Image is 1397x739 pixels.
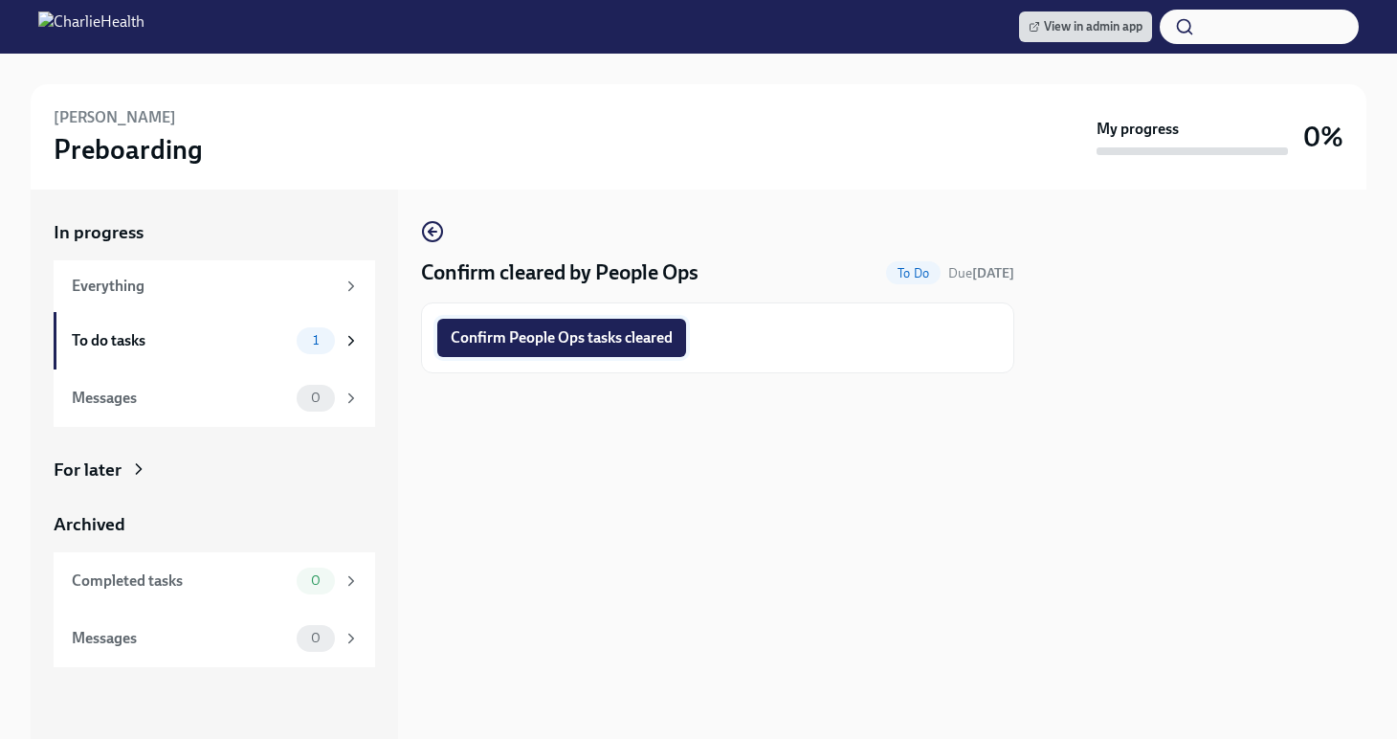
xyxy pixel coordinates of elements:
div: Messages [72,628,289,649]
img: CharlieHealth [38,11,144,42]
div: To do tasks [72,330,289,351]
span: 0 [299,573,332,588]
span: To Do [886,266,941,280]
strong: [DATE] [972,265,1014,281]
div: For later [54,458,122,482]
div: Messages [72,388,289,409]
h3: Preboarding [54,132,203,167]
h4: Confirm cleared by People Ops [421,258,698,287]
span: October 8th, 2025 09:00 [948,264,1014,282]
button: Confirm People Ops tasks cleared [437,319,686,357]
div: Everything [72,276,335,297]
a: For later [54,458,375,482]
h6: [PERSON_NAME] [54,107,176,128]
span: Due [948,265,1014,281]
a: Messages0 [54,369,375,427]
a: Completed tasks0 [54,552,375,610]
a: Messages0 [54,610,375,667]
span: Confirm People Ops tasks cleared [451,328,673,347]
a: Archived [54,512,375,537]
a: View in admin app [1019,11,1152,42]
span: 0 [299,631,332,645]
h3: 0% [1303,120,1343,154]
a: In progress [54,220,375,245]
div: Completed tasks [72,571,289,592]
a: Everything [54,260,375,312]
span: 1 [301,333,330,347]
a: To do tasks1 [54,312,375,369]
span: View in admin app [1029,17,1142,36]
strong: My progress [1097,119,1179,140]
span: 0 [299,391,332,405]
